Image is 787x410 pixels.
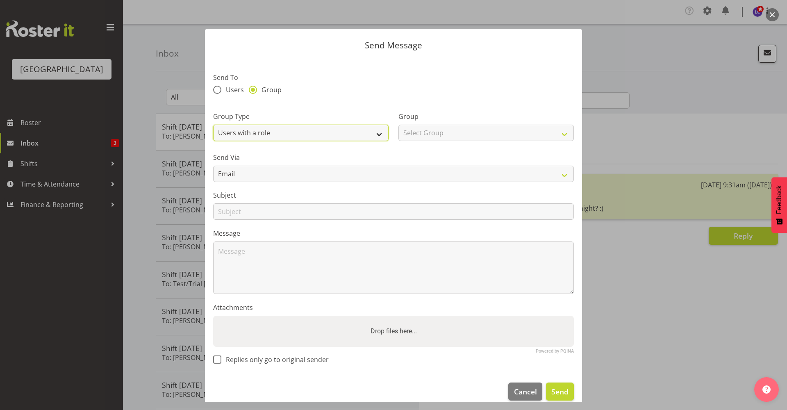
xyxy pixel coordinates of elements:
[213,228,574,238] label: Message
[213,41,574,50] p: Send Message
[221,355,329,364] span: Replies only go to original sender
[508,383,542,401] button: Cancel
[213,112,389,121] label: Group Type
[546,383,574,401] button: Send
[536,349,574,353] a: Powered by PQINA
[213,303,574,312] label: Attachments
[221,86,244,94] span: Users
[213,203,574,220] input: Subject
[213,73,574,82] label: Send To
[776,185,783,214] span: Feedback
[367,323,420,339] label: Drop files here...
[213,190,574,200] label: Subject
[257,86,282,94] span: Group
[213,153,574,162] label: Send Via
[514,386,537,397] span: Cancel
[771,177,787,233] button: Feedback - Show survey
[551,386,569,397] span: Send
[398,112,574,121] label: Group
[762,385,771,394] img: help-xxl-2.png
